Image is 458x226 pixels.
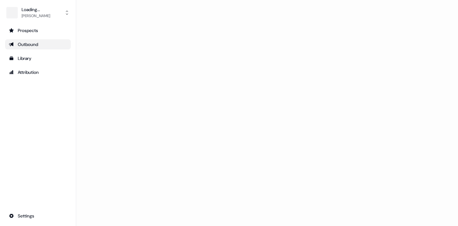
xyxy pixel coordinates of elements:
a: Go to templates [5,53,71,63]
div: Outbound [9,41,67,48]
a: Go to integrations [5,211,71,221]
a: Go to prospects [5,25,71,36]
a: Go to attribution [5,67,71,77]
button: Loading...[PERSON_NAME] [5,5,71,20]
div: Loading... [22,6,50,13]
div: Settings [9,213,67,219]
a: Go to outbound experience [5,39,71,49]
div: Library [9,55,67,61]
div: Prospects [9,27,67,34]
div: Attribution [9,69,67,75]
div: [PERSON_NAME] [22,13,50,19]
